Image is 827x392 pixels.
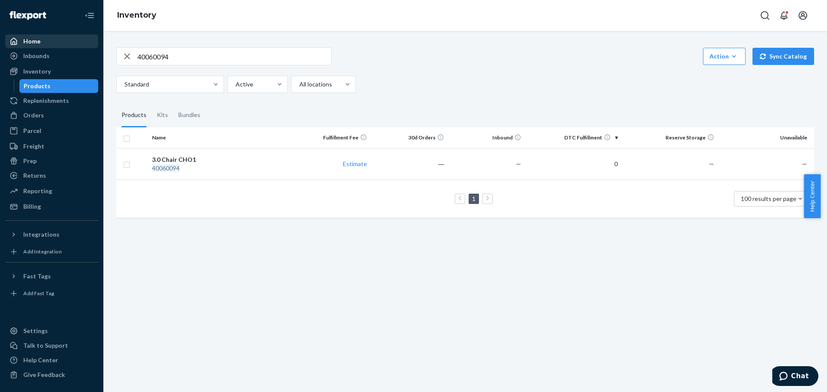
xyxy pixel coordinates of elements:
div: Products [24,82,50,90]
div: Inventory [23,67,51,76]
span: 100 results per page [741,195,796,202]
div: Add Fast Tag [23,290,54,297]
a: Parcel [5,124,98,138]
a: Estimate [343,160,367,167]
a: Replenishments [5,94,98,108]
button: Action [703,48,746,65]
div: Add Integration [23,248,62,255]
button: Give Feedback [5,368,98,382]
a: Settings [5,324,98,338]
a: Prep [5,154,98,168]
button: Open Search Box [756,7,774,24]
iframe: Opens a widget where you can chat to one of our agents [772,366,818,388]
div: Returns [23,171,46,180]
div: Billing [23,202,41,211]
input: Search inventory by name or sku [137,48,331,65]
a: Add Integration [5,245,98,259]
div: Fast Tags [23,272,51,281]
div: Give Feedback [23,370,65,379]
div: Settings [23,327,48,335]
div: Orders [23,111,44,120]
a: Inventory [117,10,156,20]
span: — [516,160,521,167]
input: Active [235,80,236,89]
span: — [802,160,807,167]
td: ― [370,148,448,179]
button: Sync Catalog [752,48,814,65]
div: Prep [23,157,37,165]
img: Flexport logo [9,11,46,20]
th: Fulfillment Fee [293,127,370,148]
a: Products [19,79,99,93]
a: Billing [5,200,98,213]
div: Kits [157,103,168,127]
button: Fast Tags [5,269,98,283]
a: Home [5,34,98,48]
div: Reporting [23,187,52,195]
button: Close Navigation [81,7,98,24]
div: Home [23,37,40,46]
div: Parcel [23,127,41,135]
th: Name [149,127,293,148]
div: Replenishments [23,96,69,105]
span: — [709,160,714,167]
a: Add Fast Tag [5,287,98,300]
a: Inventory [5,65,98,78]
a: Returns [5,169,98,182]
div: Products [121,103,146,127]
a: Inbounds [5,49,98,63]
div: Integrations [23,230,59,239]
button: Open notifications [775,7,793,24]
div: 3.0 Chair CHO1 [152,155,290,164]
div: Freight [23,142,44,151]
div: Talk to Support [23,341,68,350]
button: Help Center [804,174,821,218]
td: 0 [525,148,621,179]
button: Integrations [5,228,98,241]
a: Freight [5,139,98,153]
a: Orders [5,108,98,122]
div: Help Center [23,356,58,364]
th: Unavailable [718,127,814,148]
th: DTC Fulfillment [525,127,621,148]
em: 40060094 [152,164,180,172]
div: Bundles [178,103,200,127]
ol: breadcrumbs [110,3,163,28]
input: Standard [124,80,124,89]
th: 30d Orders [370,127,448,148]
a: Help Center [5,353,98,367]
button: Open account menu [794,7,811,24]
button: Talk to Support [5,339,98,352]
th: Inbound [448,127,525,148]
a: Page 1 is your current page [470,195,477,202]
a: Reporting [5,184,98,198]
div: Inbounds [23,52,50,60]
div: Action [709,52,739,61]
th: Reserve Storage [621,127,718,148]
